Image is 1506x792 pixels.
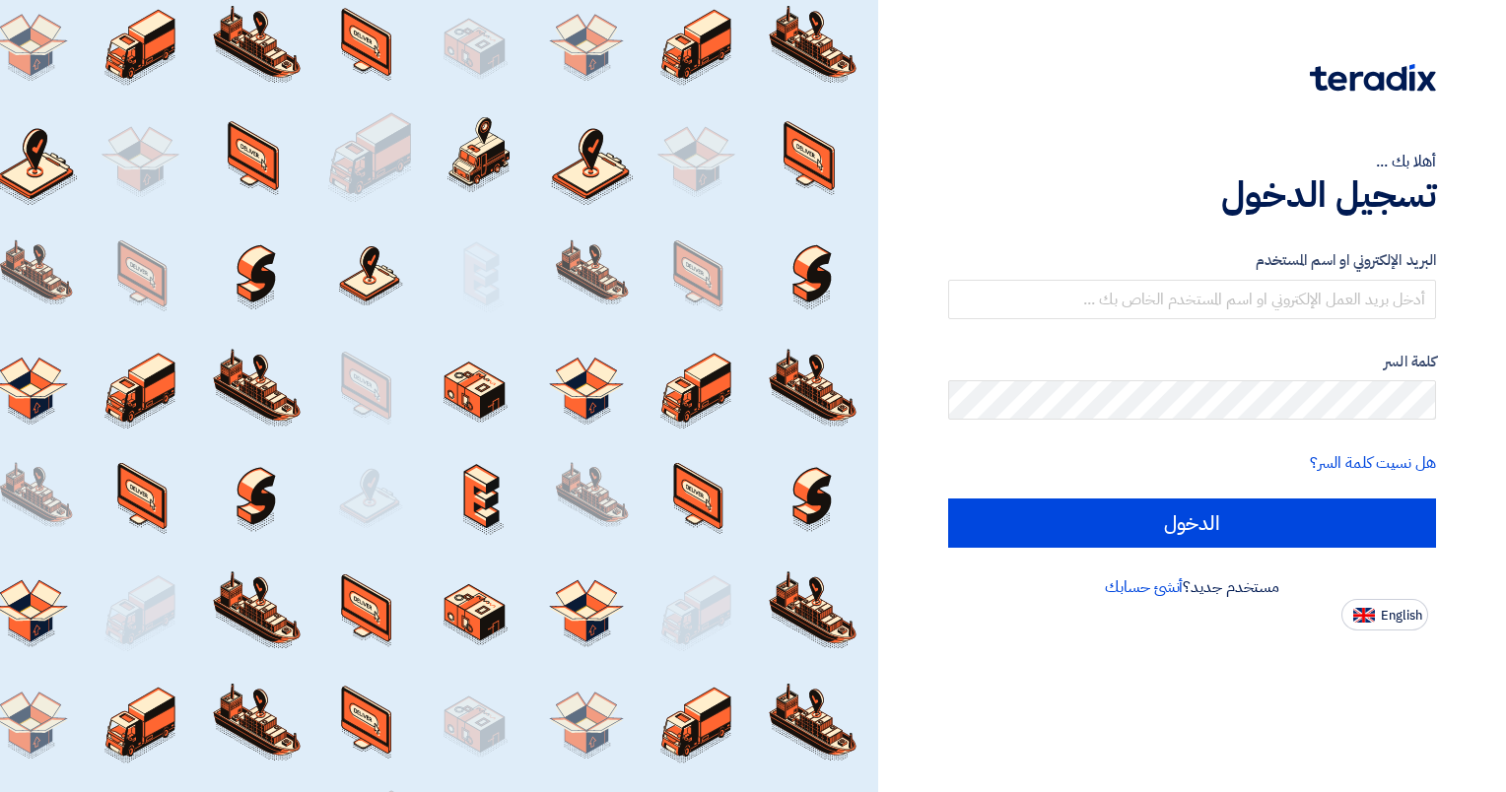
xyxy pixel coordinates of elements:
input: أدخل بريد العمل الإلكتروني او اسم المستخدم الخاص بك ... [948,280,1436,319]
label: البريد الإلكتروني او اسم المستخدم [948,249,1436,272]
img: en-US.png [1353,608,1375,623]
h1: تسجيل الدخول [948,173,1436,217]
input: الدخول [948,498,1436,548]
div: أهلا بك ... [948,150,1436,173]
a: أنشئ حسابك [1105,575,1183,599]
span: English [1381,609,1422,623]
div: مستخدم جديد؟ [948,575,1436,599]
a: هل نسيت كلمة السر؟ [1310,451,1436,475]
button: English [1341,599,1428,630]
img: Teradix logo [1310,64,1436,92]
label: كلمة السر [948,351,1436,373]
